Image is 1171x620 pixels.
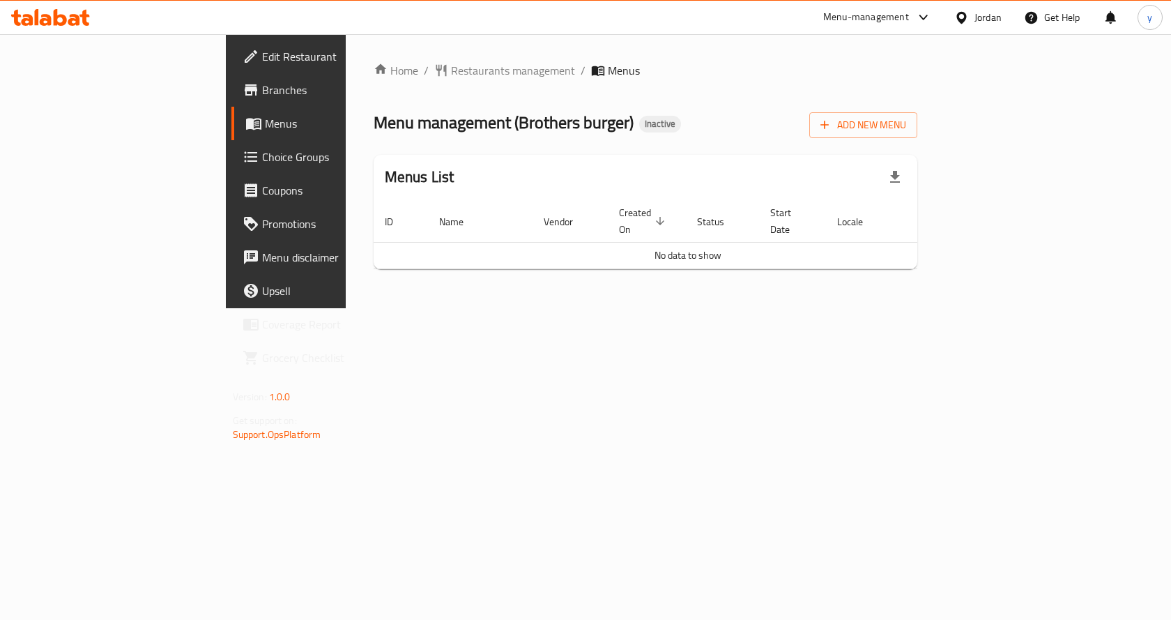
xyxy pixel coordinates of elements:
a: Choice Groups [231,140,422,174]
span: No data to show [655,246,721,264]
a: Menu disclaimer [231,241,422,274]
div: Jordan [974,10,1002,25]
span: Name [439,213,482,230]
span: 1.0.0 [269,388,291,406]
span: Choice Groups [262,149,411,165]
a: Grocery Checklist [231,341,422,375]
a: Coverage Report [231,308,422,341]
span: Coupons [262,182,411,199]
span: Start Date [770,204,809,238]
table: enhanced table [374,200,1002,269]
div: Menu-management [823,9,909,26]
a: Menus [231,107,422,140]
span: Created On [619,204,669,238]
a: Support.OpsPlatform [233,425,321,444]
span: Status [697,213,742,230]
span: Branches [262,82,411,98]
span: Menu disclaimer [262,249,411,266]
span: Promotions [262,216,411,232]
span: Menu management ( Brothers burger ) [374,107,634,138]
th: Actions [898,200,1002,243]
span: Get support on: [233,411,297,430]
span: Menus [608,62,640,79]
nav: breadcrumb [374,62,918,79]
span: Coverage Report [262,316,411,333]
a: Upsell [231,274,422,308]
span: Vendor [544,213,591,230]
a: Coupons [231,174,422,207]
span: Inactive [639,118,681,130]
a: Restaurants management [434,62,575,79]
span: ID [385,213,411,230]
span: Locale [837,213,881,230]
div: Inactive [639,116,681,133]
a: Promotions [231,207,422,241]
span: Upsell [262,282,411,299]
span: Menus [265,115,411,132]
span: Edit Restaurant [262,48,411,65]
a: Branches [231,73,422,107]
li: / [581,62,585,79]
span: Grocery Checklist [262,349,411,366]
div: Export file [878,160,912,194]
li: / [424,62,429,79]
span: Restaurants management [451,62,575,79]
span: Add New Menu [820,116,906,134]
a: Edit Restaurant [231,40,422,73]
h2: Menus List [385,167,454,188]
span: Version: [233,388,267,406]
span: y [1147,10,1152,25]
button: Add New Menu [809,112,917,138]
